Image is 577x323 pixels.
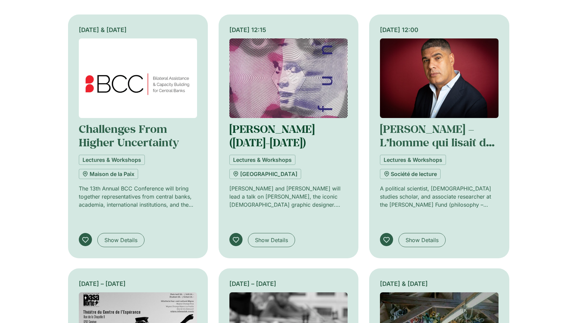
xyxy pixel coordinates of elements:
[255,236,288,244] span: Show Details
[104,236,137,244] span: Show Details
[79,169,138,179] a: Maison de la Paix
[229,25,348,34] div: [DATE] 12:15
[79,184,197,209] p: The 13th Annual BCC Conference will bring together representatives from central banks, academia, ...
[380,169,441,179] a: Société de lecture
[229,155,295,165] a: Lectures & Workshops
[380,25,498,34] div: [DATE] 12:00
[229,169,301,179] a: [GEOGRAPHIC_DATA]
[380,122,498,163] a: [PERSON_NAME] – L’homme qui lisait des livres
[229,279,348,288] div: [DATE] – [DATE]
[406,236,439,244] span: Show Details
[97,233,145,247] a: Show Details
[380,155,446,165] a: Lectures & Workshops
[229,122,315,149] a: [PERSON_NAME] ([DATE]-[DATE])
[79,155,145,165] a: Lectures & Workshops
[229,38,348,118] img: Coolturalia - Roger Pfund (1943-2024)
[248,233,295,247] a: Show Details
[79,279,197,288] div: [DATE] – [DATE]
[398,233,446,247] a: Show Details
[79,122,179,149] a: Challenges From Higher Uncertainty
[380,279,498,288] div: [DATE] & [DATE]
[79,25,197,34] div: [DATE] & [DATE]
[229,184,348,209] p: [PERSON_NAME] and [PERSON_NAME] will lead a talk on [PERSON_NAME], the iconic [DEMOGRAPHIC_DATA] ...
[380,184,498,209] p: A political scientist, [DEMOGRAPHIC_DATA] studies scholar, and associate researcher at the [PERSO...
